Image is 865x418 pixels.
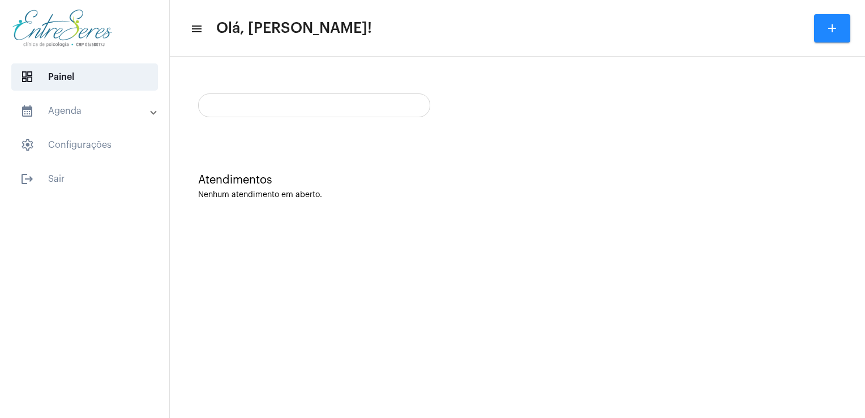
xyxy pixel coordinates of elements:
[11,165,158,193] span: Sair
[7,97,169,125] mat-expansion-panel-header: sidenav iconAgenda
[825,22,839,35] mat-icon: add
[11,131,158,159] span: Configurações
[20,104,34,118] mat-icon: sidenav icon
[198,191,837,199] div: Nenhum atendimento em aberto.
[9,6,115,51] img: aa27006a-a7e4-c883-abf8-315c10fe6841.png
[20,70,34,84] span: sidenav icon
[216,19,372,37] span: Olá, [PERSON_NAME]!
[20,138,34,152] span: sidenav icon
[198,174,837,186] div: Atendimentos
[20,172,34,186] mat-icon: sidenav icon
[11,63,158,91] span: Painel
[190,22,202,36] mat-icon: sidenav icon
[20,104,151,118] mat-panel-title: Agenda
